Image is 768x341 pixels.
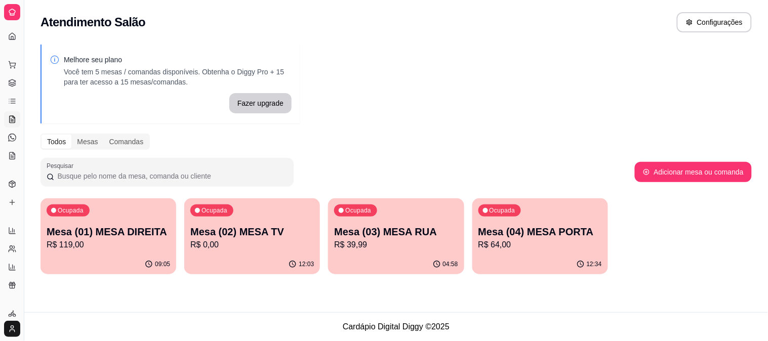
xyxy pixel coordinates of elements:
[190,239,314,251] p: R$ 0,00
[587,260,602,268] p: 12:34
[47,239,170,251] p: R$ 119,00
[184,198,320,274] button: OcupadaMesa (02) MESA TVR$ 0,0012:03
[24,312,768,341] footer: Cardápio Digital Diggy © 2025
[47,225,170,239] p: Mesa (01) MESA DIREITA
[41,14,145,30] h2: Atendimento Salão
[299,260,314,268] p: 12:03
[635,162,752,182] button: Adicionar mesa ou comanda
[201,206,227,215] p: Ocupada
[71,135,103,149] div: Mesas
[328,198,464,274] button: OcupadaMesa (03) MESA RUAR$ 39,9904:58
[229,93,292,113] button: Fazer upgrade
[472,198,608,274] button: OcupadaMesa (04) MESA PORTAR$ 64,0012:34
[443,260,458,268] p: 04:58
[478,225,602,239] p: Mesa (04) MESA PORTA
[42,135,71,149] div: Todos
[41,198,176,274] button: OcupadaMesa (01) MESA DIREITAR$ 119,0009:05
[104,135,149,149] div: Comandas
[478,239,602,251] p: R$ 64,00
[334,225,458,239] p: Mesa (03) MESA RUA
[58,206,84,215] p: Ocupada
[64,67,292,87] p: Você tem 5 mesas / comandas disponíveis. Obtenha o Diggy Pro + 15 para ter acesso a 15 mesas/coma...
[490,206,515,215] p: Ocupada
[345,206,371,215] p: Ocupada
[190,225,314,239] p: Mesa (02) MESA TV
[677,12,752,32] button: Configurações
[64,55,292,65] p: Melhore seu plano
[47,161,77,170] label: Pesquisar
[334,239,458,251] p: R$ 39,99
[54,171,288,181] input: Pesquisar
[155,260,170,268] p: 09:05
